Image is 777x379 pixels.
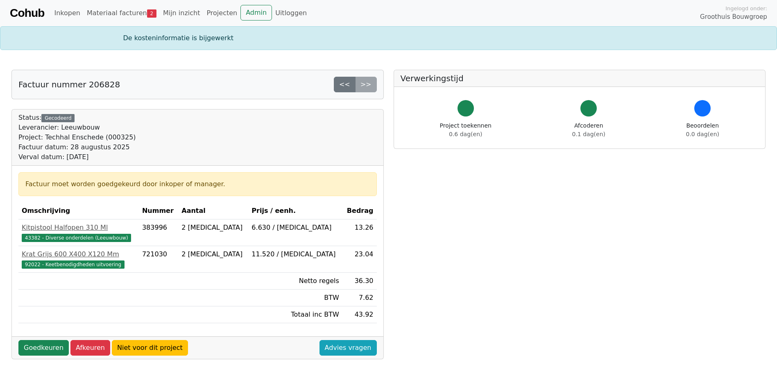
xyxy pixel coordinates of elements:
td: 721030 [139,246,178,273]
span: 0.0 dag(en) [686,131,719,137]
div: Factuur moet worden goedgekeurd door inkoper of manager. [25,179,370,189]
div: Afcoderen [572,121,605,139]
span: 0.1 dag(en) [572,131,605,137]
div: Beoordelen [686,121,719,139]
th: Omschrijving [18,203,139,219]
a: << [334,77,356,92]
a: Uitloggen [272,5,310,21]
th: Aantal [178,203,248,219]
span: 0.6 dag(en) [449,131,482,137]
th: Prijs / eenh. [248,203,342,219]
a: Niet voor dit project [112,340,188,356]
div: Krat Grijs 600 X400 X120 Mm [22,249,136,259]
a: Afkeuren [70,340,110,356]
a: Cohub [10,3,44,23]
div: De kosteninformatie is bijgewerkt [118,33,659,43]
div: Project: Techhal Enschede (000325) [18,132,136,142]
td: 43.92 [342,306,377,323]
a: Materiaal facturen2 [84,5,160,21]
span: 2 [147,9,156,18]
span: Groothuis Bouwgroep [700,12,767,22]
th: Nummer [139,203,178,219]
div: Project toekennen [440,121,492,139]
td: 23.04 [342,246,377,273]
span: 92022 - Keetbenodigdheden uitvoering [22,260,125,269]
a: Kitpistool Halfopen 310 Ml43382 - Diverse onderdelen (Leeuwbouw) [22,223,136,242]
td: Totaal inc BTW [248,306,342,323]
div: 11.520 / [MEDICAL_DATA] [251,249,339,259]
a: Projecten [203,5,240,21]
div: Verval datum: [DATE] [18,152,136,162]
a: Advies vragen [319,340,377,356]
a: Mijn inzicht [160,5,204,21]
div: Leverancier: Leeuwbouw [18,123,136,132]
span: 43382 - Diverse onderdelen (Leeuwbouw) [22,234,131,242]
h5: Factuur nummer 206828 [18,80,120,89]
a: Admin [240,5,272,21]
a: Inkopen [51,5,83,21]
span: Ingelogd onder: [725,5,767,12]
td: Netto regels [248,273,342,290]
a: Goedkeuren [18,340,69,356]
td: 383996 [139,219,178,246]
a: Krat Grijs 600 X400 X120 Mm92022 - Keetbenodigdheden uitvoering [22,249,136,269]
div: 2 [MEDICAL_DATA] [181,223,245,233]
td: 13.26 [342,219,377,246]
td: 7.62 [342,290,377,306]
div: Kitpistool Halfopen 310 Ml [22,223,136,233]
div: 2 [MEDICAL_DATA] [181,249,245,259]
td: BTW [248,290,342,306]
div: Gecodeerd [41,114,75,122]
div: 6.630 / [MEDICAL_DATA] [251,223,339,233]
th: Bedrag [342,203,377,219]
h5: Verwerkingstijd [401,73,759,83]
td: 36.30 [342,273,377,290]
div: Status: [18,113,136,162]
div: Factuur datum: 28 augustus 2025 [18,142,136,152]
